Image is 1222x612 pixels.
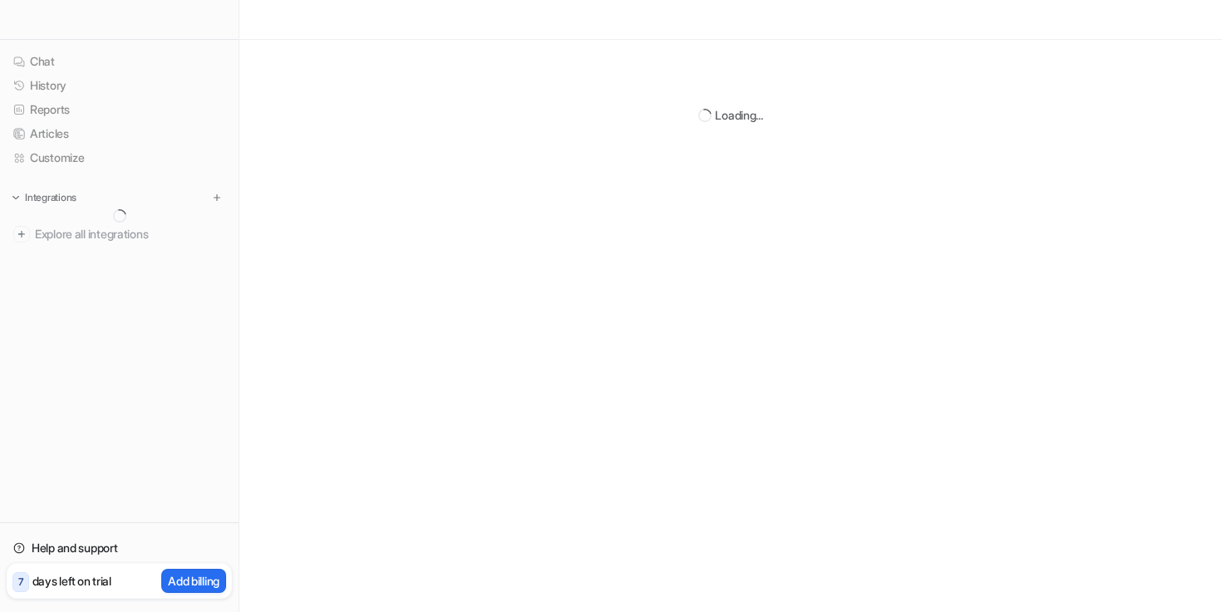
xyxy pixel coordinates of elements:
a: Articles [7,122,232,145]
button: Integrations [7,189,81,206]
a: Help and support [7,536,232,560]
a: Chat [7,50,232,73]
a: Reports [7,98,232,121]
button: Add billing [161,569,226,593]
p: Integrations [25,191,76,204]
img: menu_add.svg [211,192,223,203]
img: explore all integrations [13,226,30,242]
p: 7 [18,575,23,590]
p: Add billing [168,572,219,590]
a: Customize [7,146,232,169]
img: expand menu [10,192,22,203]
span: Explore all integrations [35,221,225,247]
div: Loading... [715,106,762,124]
a: Explore all integrations [7,223,232,246]
a: History [7,74,232,97]
p: days left on trial [32,572,111,590]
